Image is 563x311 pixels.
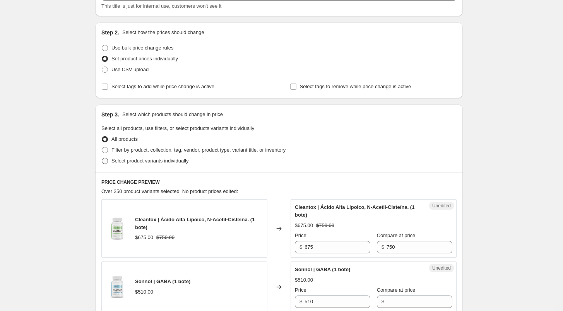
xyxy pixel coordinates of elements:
[101,29,119,36] h2: Step 2.
[295,267,350,272] span: Sonnol | GABA (1 bote)
[106,275,129,299] img: sonnol_ef45157c-502c-4dd5-9a04-4ab9e086adc5_80x.webp
[295,276,313,284] div: $510.00
[111,84,214,89] span: Select tags to add while price change is active
[295,222,313,229] div: $675.00
[135,234,153,241] div: $675.00
[122,111,223,118] p: Select which products should change in price
[111,158,188,164] span: Select product variants individually
[295,204,414,218] span: Cleantox | Ácido Alfa Lipoico, N-Acetil-Cisteína. (1 bote)
[135,279,190,284] span: Sonnol | GABA (1 bote)
[377,287,416,293] span: Compare at price
[101,179,457,185] h6: PRICE CHANGE PREVIEW
[111,67,149,72] span: Use CSV upload
[135,288,153,296] div: $510.00
[135,217,255,230] span: Cleantox | Ácido Alfa Lipoico, N-Acetil-Cisteína. (1 bote)
[295,232,306,238] span: Price
[295,287,306,293] span: Price
[382,244,384,250] span: $
[382,299,384,304] span: $
[101,125,254,131] span: Select all products, use filters, or select products variants individually
[106,217,129,240] img: cleantox_889496a7-1c7f-43b0-9d84-210a6f2d8490_80x.webp
[300,84,411,89] span: Select tags to remove while price change is active
[101,111,119,118] h2: Step 3.
[377,232,416,238] span: Compare at price
[299,244,302,250] span: $
[111,45,173,51] span: Use bulk price change rules
[299,299,302,304] span: $
[316,222,334,229] strike: $750.00
[101,3,221,9] span: This title is just for internal use, customers won't see it
[111,147,286,153] span: Filter by product, collection, tag, vendor, product type, variant title, or inventory
[111,136,138,142] span: All products
[122,29,204,36] p: Select how the prices should change
[111,56,178,62] span: Set product prices individually
[101,188,238,194] span: Over 250 product variants selected. No product prices edited:
[156,234,175,241] strike: $750.00
[432,265,451,271] span: Unedited
[432,203,451,209] span: Unedited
